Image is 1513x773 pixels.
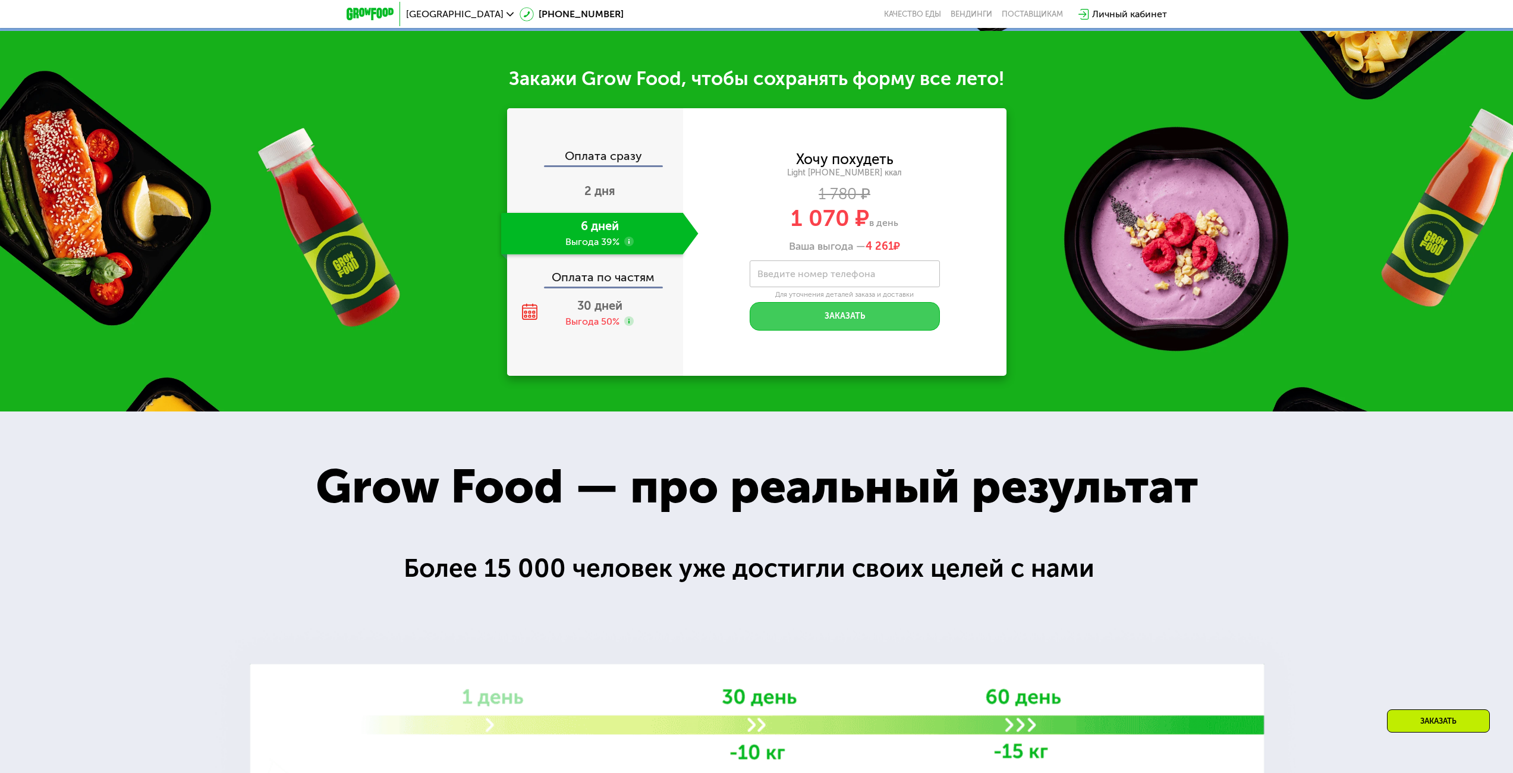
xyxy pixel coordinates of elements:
a: [PHONE_NUMBER] [520,7,624,21]
a: Вендинги [951,10,992,19]
div: Хочу похудеть [796,153,894,166]
div: Более 15 000 человек уже достигли своих целей с нами [404,549,1110,588]
span: ₽ [866,240,900,253]
div: Grow Food — про реальный результат [280,451,1233,523]
span: 4 261 [866,240,894,253]
span: в день [869,217,898,228]
span: [GEOGRAPHIC_DATA] [406,10,504,19]
div: Заказать [1387,709,1490,733]
div: Light [PHONE_NUMBER] ккал [683,168,1006,178]
div: Ваша выгода — [683,240,1006,253]
label: Введите номер телефона [757,271,875,277]
div: Личный кабинет [1092,7,1167,21]
div: 1 780 ₽ [683,188,1006,201]
a: Качество еды [884,10,941,19]
div: поставщикам [1002,10,1063,19]
span: 1 070 ₽ [791,205,869,232]
div: Оплата по частям [508,259,683,287]
div: Для уточнения деталей заказа и доставки [750,290,940,300]
button: Заказать [750,302,940,331]
span: 2 дня [584,184,615,198]
span: 30 дней [577,298,622,313]
div: Оплата сразу [508,150,683,165]
div: Выгода 50% [565,315,619,328]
